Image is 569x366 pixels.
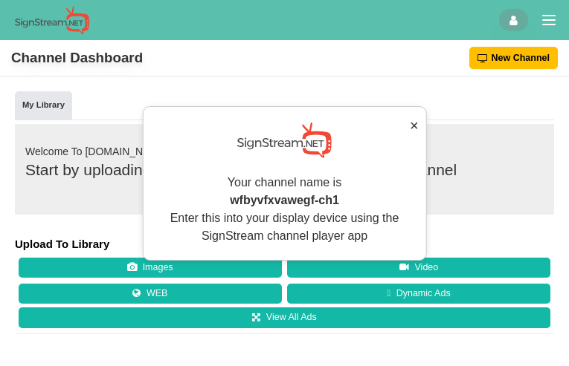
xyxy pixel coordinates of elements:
[25,146,544,157] h2: Welcome To [DOMAIN_NAME]
[25,158,544,182] p: Start by uploading assets below and add them to your channel
[15,91,72,121] a: My Library
[469,47,559,69] button: New Channel
[287,284,550,304] a: Dynamic Ads
[11,46,143,71] div: Channel Dashboard
[287,258,550,278] button: Video
[19,258,282,278] button: Images
[158,174,411,245] p: Your channel name is Enter this into your display device using the SignStream channel player app
[410,114,419,137] button: ×
[237,122,332,159] img: Sign Stream.NET
[19,284,282,304] button: WEB
[15,6,89,35] img: Sign Stream.NET
[19,307,550,328] a: View All Ads
[15,237,554,252] h4: Upload To Library
[230,194,339,206] strong: wfbyvfxvawegf-ch1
